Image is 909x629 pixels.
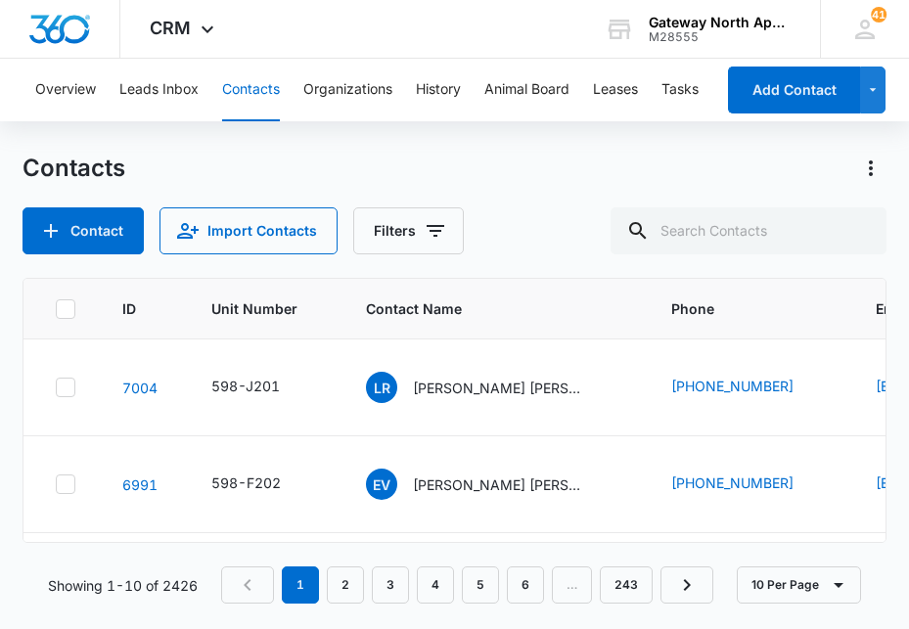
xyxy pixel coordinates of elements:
span: EV [366,469,397,500]
span: CRM [150,18,191,38]
span: Contact Name [366,298,596,319]
span: Phone [671,298,800,319]
a: Page 2 [327,566,364,604]
p: [PERSON_NAME] [PERSON_NAME] & [PERSON_NAME] [413,378,589,398]
button: Leases [593,59,638,121]
em: 1 [282,566,319,604]
button: History [416,59,461,121]
a: Next Page [660,566,713,604]
p: Showing 1-10 of 2426 [48,575,198,596]
button: Add Contact [728,67,860,113]
a: Navigate to contact details page for Erika Vibiana Garcia [122,476,158,493]
button: Contacts [222,59,280,121]
button: Filters [353,207,464,254]
button: Import Contacts [159,207,338,254]
div: Unit Number - 598-F202 - Select to Edit Field [211,472,316,496]
a: [PHONE_NUMBER] [671,472,794,493]
div: account id [649,30,792,44]
a: [PHONE_NUMBER] [671,376,794,396]
div: 598-J201 [211,376,280,396]
div: Contact Name - Luis Rueben Cortes Ramirez & Edith Urquizo - Select to Edit Field [366,372,624,403]
span: Unit Number [211,298,319,319]
a: Page 3 [372,566,409,604]
button: Actions [855,153,886,184]
a: Navigate to contact details page for Luis Rueben Cortes Ramirez & Edith Urquizo [122,380,158,396]
button: Tasks [661,59,699,121]
div: Phone - (720) 421-9709 - Select to Edit Field [671,376,829,399]
button: Organizations [303,59,392,121]
div: Phone - (720) 234-3197 - Select to Edit Field [671,472,829,496]
button: Overview [35,59,96,121]
h1: Contacts [23,154,125,183]
div: account name [649,15,792,30]
div: Unit Number - 598-J201 - Select to Edit Field [211,376,315,399]
div: notifications count [871,7,886,22]
p: [PERSON_NAME] [PERSON_NAME] [413,474,589,495]
span: 41 [871,7,886,22]
span: ID [122,298,136,319]
div: 598-F202 [211,472,281,493]
button: Animal Board [484,59,569,121]
button: Leads Inbox [119,59,199,121]
a: Page 243 [600,566,653,604]
a: Page 5 [462,566,499,604]
a: Page 4 [417,566,454,604]
button: 10 Per Page [737,566,861,604]
div: Contact Name - Erika Vibiana Garcia - Select to Edit Field [366,469,624,500]
button: Add Contact [23,207,144,254]
a: Page 6 [507,566,544,604]
input: Search Contacts [611,207,886,254]
nav: Pagination [221,566,713,604]
span: LR [366,372,397,403]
